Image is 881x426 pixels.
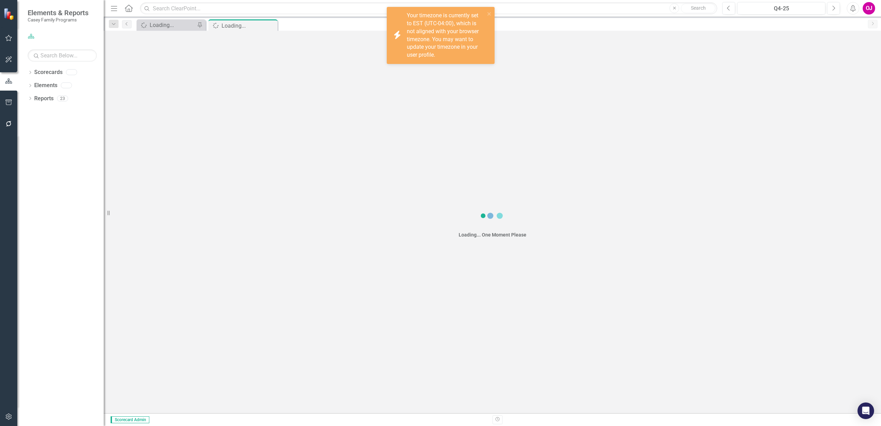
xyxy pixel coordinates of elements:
span: Scorecard Admin [111,416,149,423]
a: Reports [34,95,54,103]
span: Search [691,5,706,11]
div: 23 [57,95,68,101]
div: Q4-25 [740,4,823,13]
a: Elements [34,82,57,90]
input: Search ClearPoint... [140,2,717,15]
a: Loading... [138,21,195,29]
button: OJ [863,2,875,15]
img: ClearPoint Strategy [3,8,16,20]
button: Search [681,3,715,13]
span: Elements & Reports [28,9,88,17]
div: Your timezone is currently set to EST (UTC-04:00), which is not aligned with your browser timezon... [407,12,485,59]
a: Scorecards [34,68,63,76]
button: close [487,10,492,18]
small: Casey Family Programs [28,17,88,22]
input: Search Below... [28,49,97,62]
div: Open Intercom Messenger [857,402,874,419]
div: Loading... [222,21,276,30]
div: Loading... One Moment Please [459,231,526,238]
div: Loading... [150,21,195,29]
button: Q4-25 [737,2,825,15]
